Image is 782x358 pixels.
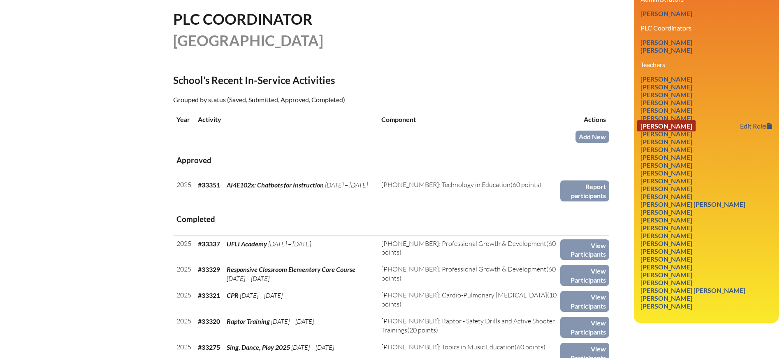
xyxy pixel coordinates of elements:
span: CPR [227,291,239,299]
a: [PERSON_NAME] [637,277,696,288]
a: [PERSON_NAME] [637,269,696,280]
span: [PHONE_NUMBER]: Topics in Music Education [381,343,515,351]
a: [PERSON_NAME] [PERSON_NAME] [637,285,749,296]
span: [GEOGRAPHIC_DATA] [173,31,323,49]
td: 2025 [173,288,195,314]
a: [PERSON_NAME] [637,73,696,84]
h3: PLC Coordinators [640,24,772,32]
span: [DATE] – [DATE] [240,291,283,300]
a: Edit Role [737,120,775,131]
td: (60 points) [378,177,560,203]
td: (60 points) [378,236,560,262]
a: Add New [575,131,609,143]
a: [PERSON_NAME] [637,253,696,264]
span: [DATE] – [DATE] [227,274,269,283]
a: [PERSON_NAME] [637,238,696,249]
a: [PERSON_NAME] [637,214,696,225]
span: Sing, Dance, Play 2025 [227,343,290,351]
span: [DATE] – [DATE] [325,181,368,189]
a: View Participants [560,265,609,286]
a: [PERSON_NAME] [637,292,696,304]
td: (60 points) [378,262,560,288]
a: [PERSON_NAME] [637,183,696,194]
span: PLC Coordinator [173,10,313,28]
a: [PERSON_NAME] [637,44,696,56]
a: [PERSON_NAME] [637,120,696,131]
span: [PHONE_NUMBER]: Professional Growth & Development [381,265,546,273]
th: Year [173,112,195,127]
h2: School’s Recent In-Service Activities [173,74,463,86]
b: #33321 [198,291,220,299]
span: AI4E102x: Chatbots for Instruction [227,181,324,189]
td: 2025 [173,262,195,288]
a: [PERSON_NAME] [637,97,696,108]
span: [DATE] – [DATE] [291,343,334,351]
a: View Participants [560,291,609,312]
b: #33275 [198,343,220,351]
span: Responsive Classroom Elementary Core Course [227,265,355,273]
a: [PERSON_NAME] [637,152,696,163]
a: View Participants [560,317,609,338]
a: [PERSON_NAME] [637,81,696,92]
a: [PERSON_NAME] [637,128,696,139]
a: [PERSON_NAME] [637,191,696,202]
span: Raptor Training [227,317,270,325]
td: (10 points) [378,288,560,314]
b: #33329 [198,265,220,273]
a: [PERSON_NAME] [637,206,696,218]
a: [PERSON_NAME] [637,105,696,116]
a: [PERSON_NAME] [637,261,696,272]
span: [DATE] – [DATE] [268,240,311,248]
th: Component [378,112,560,127]
a: [PERSON_NAME] [637,300,696,311]
a: [PERSON_NAME] [637,246,696,257]
th: Activity [195,112,378,127]
a: [PERSON_NAME] [637,159,696,171]
span: [PHONE_NUMBER]: Raptor - Safety Drills and Active Shooter Trainings [381,317,555,334]
a: Report participants [560,180,609,201]
th: Actions [560,112,609,127]
a: [PERSON_NAME] [637,222,696,233]
a: [PERSON_NAME] [637,230,696,241]
span: [PHONE_NUMBER]: Technology in Education [381,180,511,189]
h3: Completed [176,214,606,225]
a: [PERSON_NAME] [637,37,696,48]
a: [PERSON_NAME] [PERSON_NAME] [637,199,749,210]
a: [PERSON_NAME] [637,8,696,19]
td: (20 points) [378,314,560,339]
span: [PHONE_NUMBER]: Professional Growth & Development [381,239,546,248]
td: 2025 [173,177,195,203]
b: #33320 [198,317,220,325]
td: 2025 [173,314,195,339]
b: #33337 [198,240,220,248]
h3: Teachers [640,61,772,68]
td: 2025 [173,236,195,262]
span: [PHONE_NUMBER]: Cardio-Pulmonary [MEDICAL_DATA] [381,291,547,299]
span: UFLI Academy [227,240,267,248]
a: [PERSON_NAME] [637,144,696,155]
a: [PERSON_NAME] [637,112,696,124]
h3: Approved [176,155,606,166]
a: [PERSON_NAME] [637,89,696,100]
b: #33351 [198,181,220,189]
p: Grouped by status (Saved, Submitted, Approved, Completed) [173,94,463,105]
a: [PERSON_NAME] [637,136,696,147]
a: View Participants [560,239,609,260]
a: [PERSON_NAME] [637,167,696,178]
a: [PERSON_NAME] [637,175,696,186]
span: [DATE] – [DATE] [271,317,314,325]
